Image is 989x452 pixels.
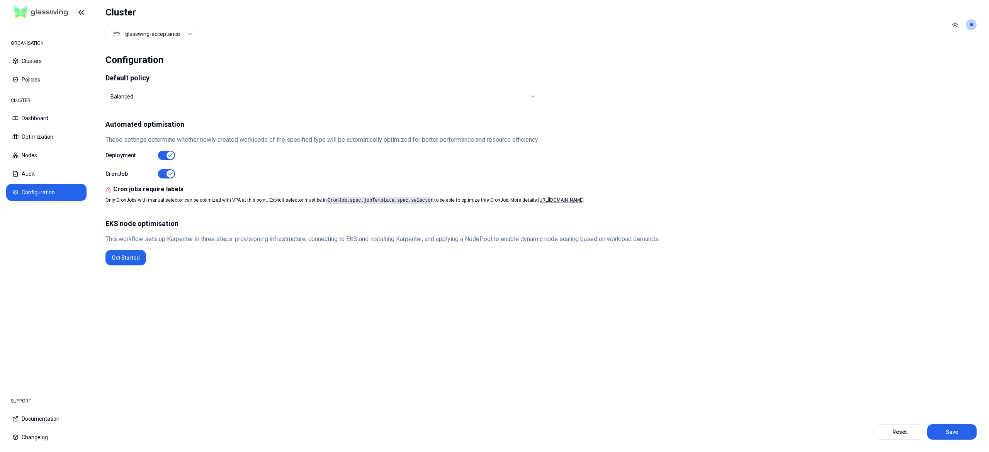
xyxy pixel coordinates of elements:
[875,424,924,440] button: Reset
[538,197,584,203] a: [URL][DOMAIN_NAME]
[11,3,71,22] img: GlassWing
[105,234,659,244] p: This workflow sets up Karpenter in three steps: provisioning infrastructure, connecting to EKS an...
[105,120,977,129] h1: Automated optimisation
[6,128,87,145] button: Optimization
[6,410,87,427] button: Documentation
[6,147,87,164] button: Nodes
[105,53,163,67] div: Configuration
[6,110,87,127] button: Dashboard
[6,36,87,51] div: ORGANISATION
[6,184,87,201] button: Configuration
[6,71,87,88] button: Policies
[105,171,155,177] label: CronJob
[6,93,87,108] div: CLUSTER
[105,197,585,203] span: Only CronJobs with manual selector can be optimized with VPA at this point. Explicit selector mus...
[327,197,434,204] code: CronJob.spec.jobTemplate.spec.selector
[6,393,87,409] div: SUPPORT
[105,153,155,158] label: Deployment
[112,30,120,38] img: aws
[105,6,198,19] h1: Cluster
[105,73,977,83] h1: Default policy
[125,30,180,38] div: glasswing-acceptance
[927,424,977,440] button: Save
[105,25,198,43] button: Select a value
[105,185,977,194] div: Cron jobs require labels
[6,53,87,70] button: Clusters
[105,135,977,144] p: These settings determine whether newly created workloads of the specified type will be automatica...
[105,250,146,265] button: Get Started
[6,429,87,446] button: Changelog
[105,219,178,228] h1: EKS node optimisation
[6,165,87,182] button: Audit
